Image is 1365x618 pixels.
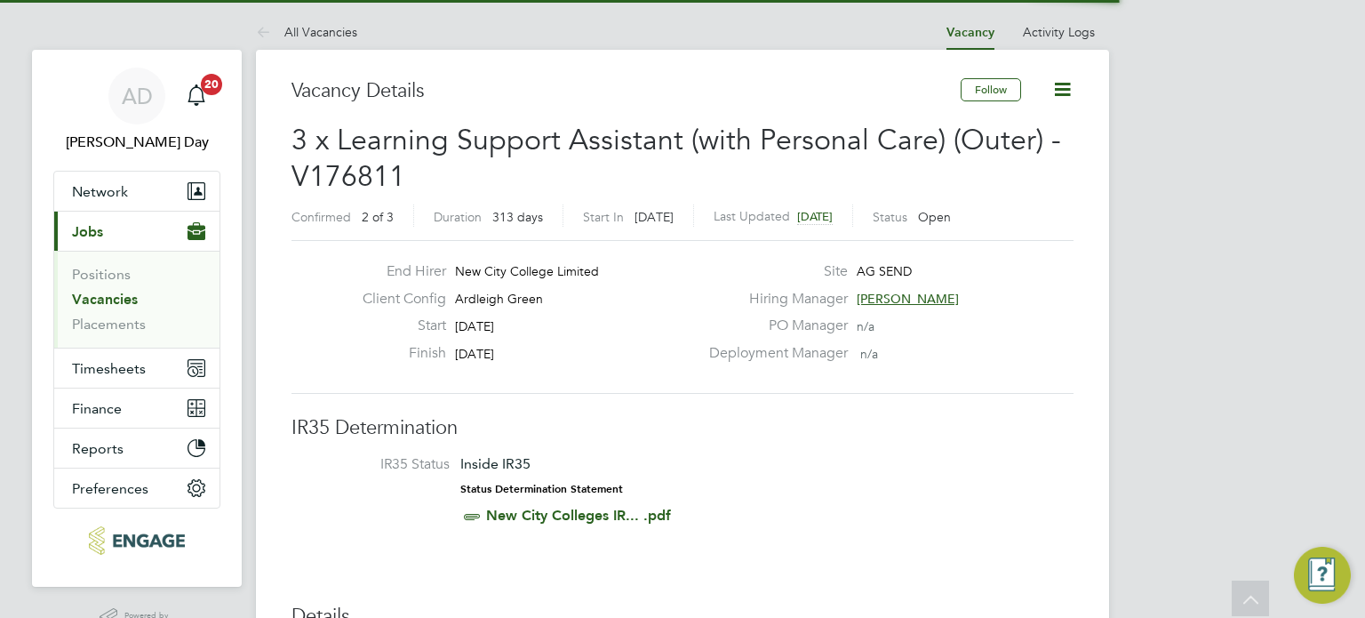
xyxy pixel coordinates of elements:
[54,172,220,211] button: Network
[455,346,494,362] span: [DATE]
[72,183,128,200] span: Network
[54,251,220,348] div: Jobs
[72,316,146,333] a: Placements
[714,208,790,224] label: Last Updated
[72,360,146,377] span: Timesheets
[860,346,878,362] span: n/a
[72,266,131,283] a: Positions
[53,68,220,153] a: AD[PERSON_NAME] Day
[1023,24,1095,40] a: Activity Logs
[857,291,959,307] span: [PERSON_NAME]
[857,318,874,334] span: n/a
[918,209,951,225] span: Open
[54,349,220,388] button: Timesheets
[72,291,138,308] a: Vacancies
[72,440,124,457] span: Reports
[309,455,450,474] label: IR35 Status
[961,78,1021,101] button: Follow
[486,507,671,524] a: New City Colleges IR... .pdf
[434,209,482,225] label: Duration
[54,429,220,468] button: Reports
[53,132,220,153] span: Amie Day
[54,469,220,508] button: Preferences
[698,317,848,335] label: PO Manager
[32,50,242,587] nav: Main navigation
[72,480,148,497] span: Preferences
[179,68,214,124] a: 20
[797,209,833,224] span: [DATE]
[291,123,1061,195] span: 3 x Learning Support Assistant (with Personal Care) (Outer) - V176811
[291,209,351,225] label: Confirmed
[201,74,222,95] span: 20
[348,344,446,363] label: Finish
[54,212,220,251] button: Jobs
[72,223,103,240] span: Jobs
[348,262,446,281] label: End Hirer
[1294,547,1351,604] button: Engage Resource Center
[89,526,184,555] img: morganhunt-logo-retina.png
[72,400,122,417] span: Finance
[873,209,907,225] label: Status
[583,209,624,225] label: Start In
[348,317,446,335] label: Start
[698,344,848,363] label: Deployment Manager
[348,290,446,309] label: Client Config
[291,415,1074,441] h3: IR35 Determination
[455,263,599,279] span: New City College Limited
[492,209,543,225] span: 313 days
[946,25,994,40] a: Vacancy
[54,389,220,428] button: Finance
[256,24,357,40] a: All Vacancies
[53,526,220,555] a: Go to home page
[635,209,674,225] span: [DATE]
[291,78,961,104] h3: Vacancy Details
[857,263,912,279] span: AG SEND
[455,318,494,334] span: [DATE]
[362,209,394,225] span: 2 of 3
[698,262,848,281] label: Site
[455,291,543,307] span: Ardleigh Green
[460,455,531,472] span: Inside IR35
[698,290,848,309] label: Hiring Manager
[122,84,153,108] span: AD
[460,483,623,495] strong: Status Determination Statement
